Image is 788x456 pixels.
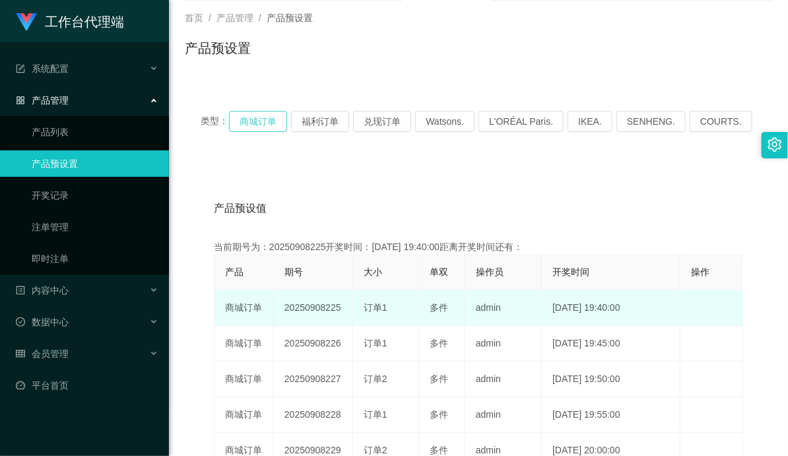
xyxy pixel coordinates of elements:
td: 商城订单 [214,362,274,397]
span: 多件 [430,338,448,348]
span: 操作 [691,267,709,277]
span: 数据中心 [16,317,69,327]
span: 订单1 [364,409,387,420]
button: SENHENG. [616,111,686,132]
a: 开奖记录 [32,182,158,209]
button: IKEA. [568,111,612,132]
span: 单双 [430,267,448,277]
td: [DATE] 19:55:00 [542,397,680,433]
i: 图标: appstore-o [16,96,25,105]
span: 订单1 [364,338,387,348]
span: 订单2 [364,445,387,455]
i: 图标: table [16,349,25,358]
span: 操作员 [476,267,504,277]
span: 产品管理 [16,95,69,106]
a: 注单管理 [32,214,158,240]
button: 兑现订单 [353,111,411,132]
button: COURTS. [690,111,752,132]
span: 多件 [430,374,448,384]
h1: 工作台代理端 [45,1,124,43]
span: 期号 [284,267,303,277]
i: 图标: check-circle-o [16,317,25,327]
a: 即时注单 [32,245,158,272]
td: admin [465,397,542,433]
td: [DATE] 19:40:00 [542,290,680,326]
i: 图标: form [16,64,25,73]
button: 商城订单 [229,111,287,132]
a: 图标: dashboard平台首页 [16,372,158,399]
h1: 产品预设置 [185,38,251,58]
td: admin [465,362,542,397]
div: 当前期号为：20250908225开奖时间：[DATE] 19:40:00距离开奖时间还有： [214,240,743,254]
span: / [259,13,261,23]
span: 订单2 [364,374,387,384]
span: 多件 [430,409,448,420]
td: [DATE] 19:50:00 [542,362,680,397]
td: 20250908225 [274,290,353,326]
span: 产品管理 [216,13,253,23]
td: [DATE] 19:45:00 [542,326,680,362]
a: 工作台代理端 [16,16,124,26]
button: 福利订单 [291,111,349,132]
span: 大小 [364,267,382,277]
span: 多件 [430,302,448,313]
span: 内容中心 [16,285,69,296]
span: 产品 [225,267,244,277]
td: admin [465,326,542,362]
a: 产品列表 [32,119,158,145]
img: logo.9652507e.png [16,13,37,32]
td: 商城订单 [214,326,274,362]
span: 类型： [201,111,229,132]
td: 20250908228 [274,397,353,433]
span: 产品预设置 [267,13,313,23]
span: 首页 [185,13,203,23]
span: 多件 [430,445,448,455]
i: 图标: setting [768,137,782,152]
span: 开奖时间 [552,267,589,277]
span: 系统配置 [16,63,69,74]
span: / [209,13,211,23]
td: admin [465,290,542,326]
span: 产品预设值 [214,201,267,216]
td: 20250908226 [274,326,353,362]
button: L'ORÉAL Paris. [478,111,564,132]
i: 图标: profile [16,286,25,295]
button: Watsons. [415,111,475,132]
td: 商城订单 [214,397,274,433]
td: 20250908227 [274,362,353,397]
span: 会员管理 [16,348,69,359]
span: 订单1 [364,302,387,313]
td: 商城订单 [214,290,274,326]
a: 产品预设置 [32,150,158,177]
